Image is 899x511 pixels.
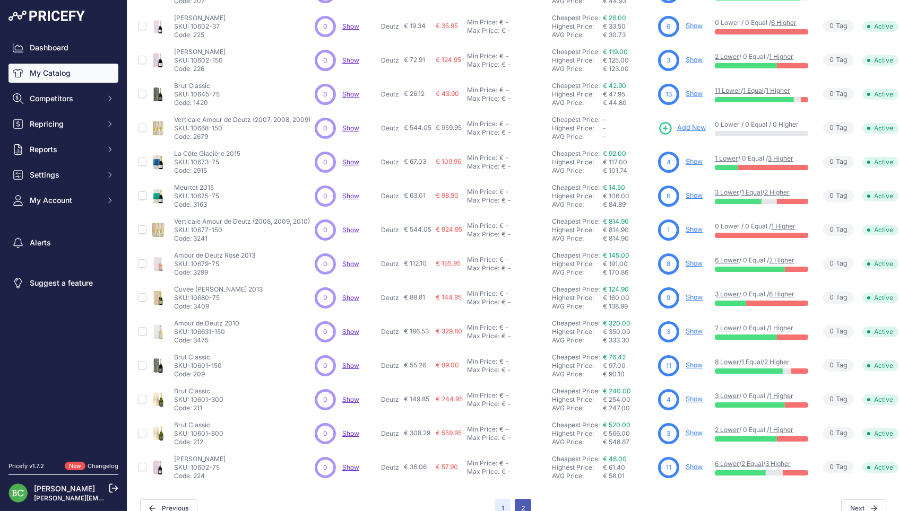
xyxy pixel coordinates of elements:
[603,387,631,395] a: € 240.00
[603,124,606,132] span: -
[552,353,600,361] a: Cheapest Price:
[499,120,504,128] div: €
[603,455,627,463] a: € 48.00
[552,251,600,259] a: Cheapest Price:
[741,358,762,366] a: 1 Equal
[829,157,834,167] span: 0
[552,166,603,175] div: AVG Price:
[467,289,497,298] div: Min Price:
[30,119,99,129] span: Repricing
[603,285,629,293] a: € 124.90
[502,94,506,103] div: €
[603,226,629,234] span: € 814.90
[8,11,85,21] img: Pricefy Logo
[8,89,118,108] button: Competitors
[552,387,600,395] a: Cheapest Price:
[467,86,497,94] div: Min Price:
[769,256,794,264] a: 2 Higher
[552,124,603,133] div: Highest Price:
[504,52,509,60] div: -
[467,128,499,137] div: Max Price:
[552,149,600,157] a: Cheapest Price:
[499,18,504,27] div: €
[829,21,834,31] span: 0
[342,90,359,98] a: Show
[862,21,898,32] span: Active
[174,183,219,192] p: Meurtet 2015
[769,426,793,434] a: 1 Higher
[381,226,400,234] p: Deutz
[342,294,359,302] span: Show
[174,217,310,226] p: Verticale Amour de Deutz (2008, 2009, 2010)
[342,158,359,166] span: Show
[686,56,703,64] a: Show
[686,259,703,267] a: Show
[552,82,600,90] a: Cheapest Price:
[715,86,808,95] p: / /
[467,27,499,35] div: Max Price:
[323,90,327,99] span: 0
[862,191,898,201] span: Active
[603,22,626,30] span: € 33.50
[467,154,497,162] div: Min Price:
[506,196,511,205] div: -
[862,259,898,269] span: Active
[174,192,219,200] p: SKU: 10675-75
[8,274,118,293] a: Suggest a feature
[88,462,118,470] a: Changelog
[506,128,511,137] div: -
[715,154,738,162] a: 1 Lower
[829,191,834,201] span: 0
[686,463,703,471] a: Show
[823,224,854,236] span: Tag
[381,260,400,268] p: Deutz
[765,460,791,468] a: 3 Higher
[603,234,654,243] div: € 814.90
[342,192,359,200] a: Show
[467,120,497,128] div: Min Price:
[381,22,400,31] p: Deutz
[174,22,226,31] p: SKU: 10602-37
[552,133,603,141] div: AVG Price:
[823,88,854,100] span: Tag
[686,90,703,98] a: Show
[381,192,400,200] p: Deutz
[174,14,226,22] p: [PERSON_NAME]
[715,460,739,468] a: 6 Lower
[323,56,327,65] span: 0
[829,89,834,99] span: 0
[667,157,671,167] span: 4
[686,395,703,403] a: Show
[342,362,359,369] span: Show
[552,421,600,429] a: Cheapest Price:
[677,123,706,133] span: Add New
[504,18,509,27] div: -
[603,99,654,107] div: € 44.80
[603,149,626,157] a: € 92.00
[715,120,808,129] p: 0 Lower / 0 Equal / 0 Higher
[715,222,808,231] p: 0 Lower / 0 Equal /
[34,494,250,502] a: [PERSON_NAME][EMAIL_ADDRESS][DOMAIN_NAME][PERSON_NAME]
[552,217,600,225] a: Cheapest Price:
[766,86,790,94] a: 1 Higher
[603,56,629,64] span: € 125.00
[862,123,898,134] span: Active
[342,463,359,471] a: Show
[30,195,99,206] span: My Account
[30,93,99,104] span: Competitors
[502,196,506,205] div: €
[823,156,854,168] span: Tag
[658,121,706,136] a: Add New
[603,133,606,140] span: -
[467,94,499,103] div: Max Price:
[603,251,629,259] a: € 145.00
[667,56,671,65] span: 3
[769,324,793,332] a: 1 Higher
[404,191,426,199] span: € 63.01
[467,230,499,239] div: Max Price:
[686,293,703,301] a: Show
[823,54,854,66] span: Tag
[342,124,359,132] a: Show
[342,328,359,336] a: Show
[381,90,400,99] p: Deutz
